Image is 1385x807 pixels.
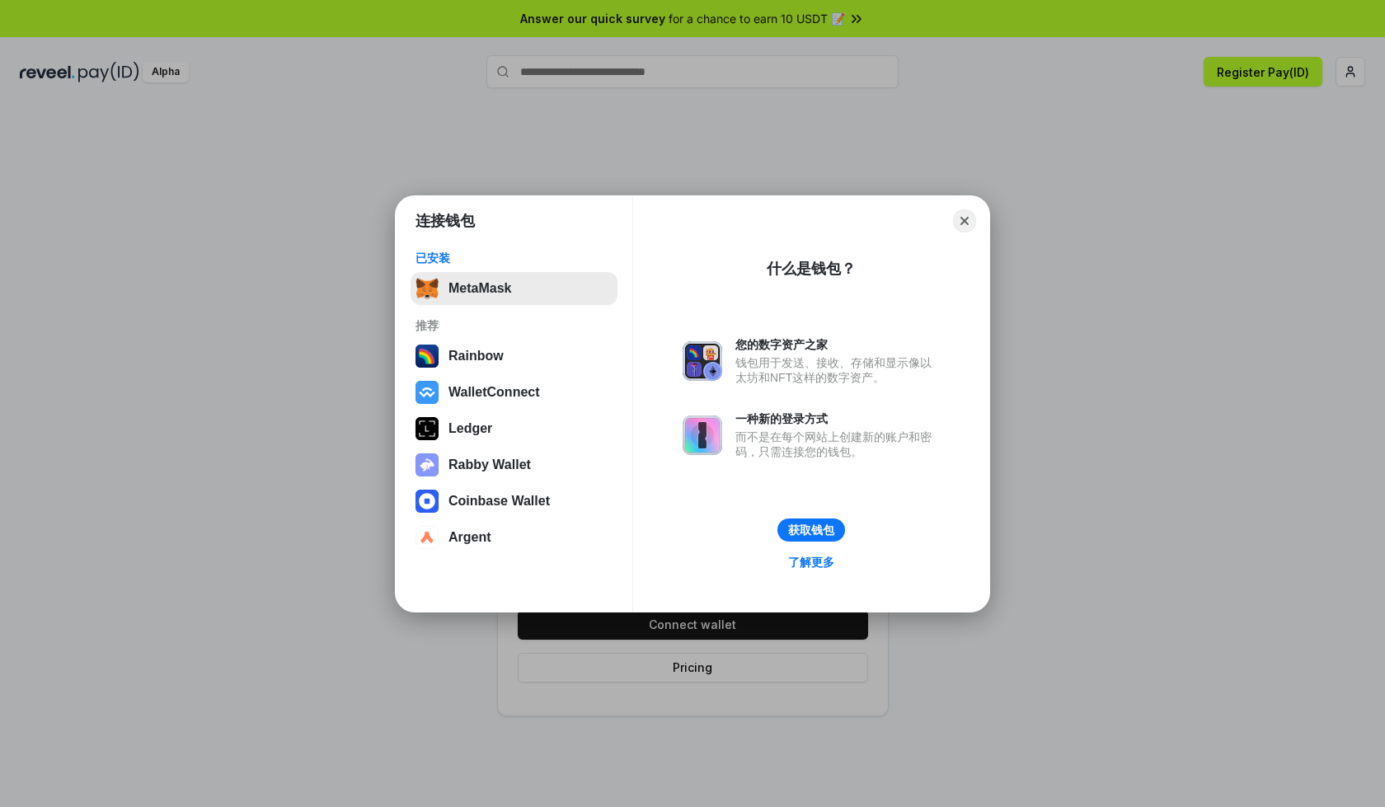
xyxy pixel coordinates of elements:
[448,457,531,472] div: Rabby Wallet
[415,211,475,231] h1: 连接钱包
[415,526,439,549] img: svg+xml,%3Csvg%20width%3D%2228%22%20height%3D%2228%22%20viewBox%3D%220%200%2028%2028%22%20fill%3D...
[411,376,617,409] button: WalletConnect
[411,521,617,554] button: Argent
[735,355,940,385] div: 钱包用于发送、接收、存储和显示像以太坊和NFT这样的数字资产。
[735,429,940,459] div: 而不是在每个网站上创建新的账户和密码，只需连接您的钱包。
[411,448,617,481] button: Rabby Wallet
[411,412,617,445] button: Ledger
[415,453,439,476] img: svg+xml,%3Csvg%20xmlns%3D%22http%3A%2F%2Fwww.w3.org%2F2000%2Fsvg%22%20fill%3D%22none%22%20viewBox...
[415,251,613,265] div: 已安装
[448,385,540,400] div: WalletConnect
[788,555,834,570] div: 了解更多
[448,281,511,296] div: MetaMask
[448,349,504,364] div: Rainbow
[415,417,439,440] img: svg+xml,%3Csvg%20xmlns%3D%22http%3A%2F%2Fwww.w3.org%2F2000%2Fsvg%22%20width%3D%2228%22%20height%3...
[411,485,617,518] button: Coinbase Wallet
[778,551,844,573] a: 了解更多
[415,318,613,333] div: 推荐
[448,530,491,545] div: Argent
[415,490,439,513] img: svg+xml,%3Csvg%20width%3D%2228%22%20height%3D%2228%22%20viewBox%3D%220%200%2028%2028%22%20fill%3D...
[411,340,617,373] button: Rainbow
[777,518,845,542] button: 获取钱包
[448,494,550,509] div: Coinbase Wallet
[448,421,492,436] div: Ledger
[735,337,940,352] div: 您的数字资产之家
[683,415,722,455] img: svg+xml,%3Csvg%20xmlns%3D%22http%3A%2F%2Fwww.w3.org%2F2000%2Fsvg%22%20fill%3D%22none%22%20viewBox...
[735,411,940,426] div: 一种新的登录方式
[411,272,617,305] button: MetaMask
[767,259,856,279] div: 什么是钱包？
[683,341,722,381] img: svg+xml,%3Csvg%20xmlns%3D%22http%3A%2F%2Fwww.w3.org%2F2000%2Fsvg%22%20fill%3D%22none%22%20viewBox...
[415,277,439,300] img: svg+xml,%3Csvg%20fill%3D%22none%22%20height%3D%2233%22%20viewBox%3D%220%200%2035%2033%22%20width%...
[788,523,834,537] div: 获取钱包
[415,381,439,404] img: svg+xml,%3Csvg%20width%3D%2228%22%20height%3D%2228%22%20viewBox%3D%220%200%2028%2028%22%20fill%3D...
[415,345,439,368] img: svg+xml,%3Csvg%20width%3D%22120%22%20height%3D%22120%22%20viewBox%3D%220%200%20120%20120%22%20fil...
[953,209,976,232] button: Close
